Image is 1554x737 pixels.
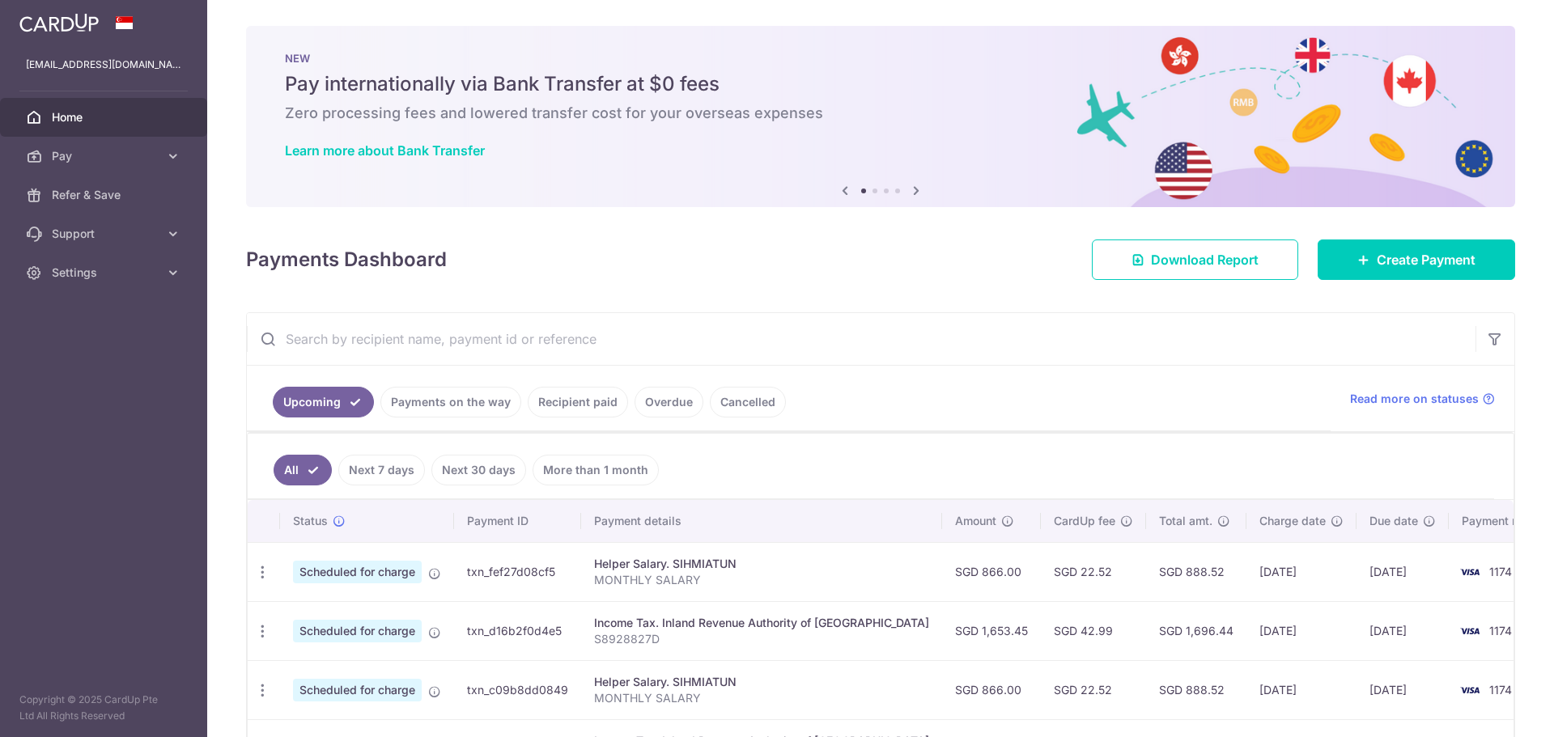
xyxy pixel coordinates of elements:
a: Next 7 days [338,455,425,485]
p: MONTHLY SALARY [594,690,929,706]
span: Create Payment [1377,250,1475,269]
span: Home [52,109,159,125]
td: SGD 888.52 [1146,660,1246,719]
img: Bank Card [1454,680,1486,700]
span: Total amt. [1159,513,1212,529]
span: Status [293,513,328,529]
td: [DATE] [1357,601,1449,660]
span: Scheduled for charge [293,679,422,701]
p: [EMAIL_ADDRESS][DOMAIN_NAME] [26,57,181,73]
img: Bank Card [1454,621,1486,641]
td: SGD 866.00 [942,660,1041,719]
td: SGD 1,696.44 [1146,601,1246,660]
p: S8928827D [594,631,929,647]
input: Search by recipient name, payment id or reference [247,313,1475,365]
span: Settings [52,265,159,281]
td: txn_fef27d08cf5 [454,542,581,601]
span: Amount [955,513,996,529]
a: All [274,455,332,485]
h5: Pay internationally via Bank Transfer at $0 fees [285,71,1476,97]
h4: Payments Dashboard [246,245,447,274]
div: Helper Salary. SIHMIATUN [594,556,929,572]
td: SGD 888.52 [1146,542,1246,601]
a: More than 1 month [533,455,659,485]
a: Cancelled [710,387,786,417]
a: Create Payment [1318,239,1515,280]
img: Bank transfer banner [246,26,1515,207]
span: Scheduled for charge [293,561,422,583]
a: Download Report [1092,239,1298,280]
td: txn_c09b8dd0849 [454,660,581,719]
img: CardUp [19,13,99,32]
span: CardUp fee [1054,513,1115,529]
div: Income Tax. Inland Revenue Authority of [GEOGRAPHIC_DATA] [594,615,929,631]
span: Support [52,226,159,242]
th: Payment ID [454,500,581,542]
a: Read more on statuses [1350,391,1495,407]
a: Upcoming [273,387,374,417]
td: SGD 42.99 [1041,601,1146,660]
img: Bank Card [1454,562,1486,582]
p: MONTHLY SALARY [594,572,929,588]
span: 1174 [1489,683,1512,697]
h6: Zero processing fees and lowered transfer cost for your overseas expenses [285,104,1476,123]
span: Download Report [1151,250,1259,269]
div: Helper Salary. SIHMIATUN [594,674,929,690]
a: Recipient paid [528,387,628,417]
td: txn_d16b2f0d4e5 [454,601,581,660]
td: [DATE] [1246,542,1357,601]
span: Pay [52,148,159,164]
p: NEW [285,52,1476,65]
a: Payments on the way [380,387,521,417]
td: SGD 22.52 [1041,660,1146,719]
td: [DATE] [1246,660,1357,719]
span: Scheduled for charge [293,620,422,642]
th: Payment details [581,500,942,542]
td: SGD 1,653.45 [942,601,1041,660]
span: 1174 [1489,565,1512,578]
span: Due date [1369,513,1418,529]
td: [DATE] [1357,542,1449,601]
td: SGD 22.52 [1041,542,1146,601]
a: Overdue [635,387,703,417]
td: SGD 866.00 [942,542,1041,601]
span: Charge date [1259,513,1326,529]
td: [DATE] [1357,660,1449,719]
td: [DATE] [1246,601,1357,660]
span: 1174 [1489,624,1512,637]
a: Next 30 days [431,455,526,485]
span: Refer & Save [52,187,159,203]
a: Learn more about Bank Transfer [285,142,485,159]
span: Read more on statuses [1350,391,1479,407]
